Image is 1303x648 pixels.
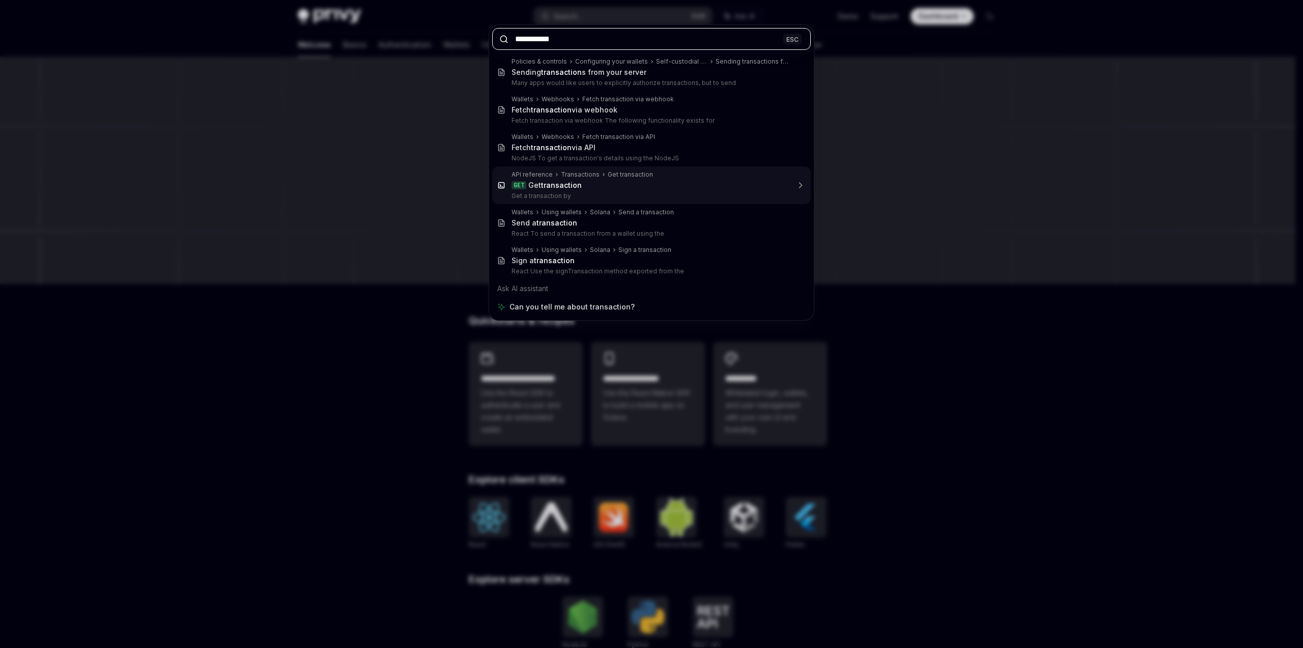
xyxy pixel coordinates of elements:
div: Policies & controls [512,58,567,66]
div: Solana [590,208,610,216]
div: Configuring your wallets [575,58,648,66]
div: Wallets [512,95,533,103]
div: Fetch transaction via webhook [582,95,674,103]
div: Sign a [512,256,575,265]
b: transaction [531,143,572,152]
b: transaction [541,181,582,189]
div: Wallets [512,208,533,216]
div: Fetch via API [512,143,596,152]
b: transaction [531,105,572,114]
div: Wallets [512,133,533,141]
div: Fetch transaction via API [582,133,655,141]
div: Transactions [561,171,600,179]
div: Sign a transaction [618,246,671,254]
p: Many apps would like users to explicitly authorize transactions, but to send [512,79,789,87]
div: Using wallets [542,208,582,216]
p: React To send a transaction from a wallet using the [512,230,789,238]
div: GET [512,181,526,189]
p: Get a transaction by [512,192,789,200]
span: Can you tell me about transaction? [509,302,635,312]
p: React Use the signTransaction method exported from the [512,267,789,275]
div: Send a transaction [618,208,674,216]
div: Get transaction [608,171,653,179]
div: Webhooks [542,95,574,103]
div: Webhooks [542,133,574,141]
div: Ask AI assistant [492,279,811,298]
b: transaction [541,68,582,76]
p: NodeJS To get a transaction's details using the NodeJS [512,154,789,162]
div: Fetch via webhook [512,105,617,115]
div: Self-custodial user wallets [656,58,707,66]
div: Sending s from your server [512,68,646,77]
div: Send a [512,218,577,228]
b: transaction [534,256,575,265]
div: ESC [783,34,802,44]
p: Fetch transaction via webhook The following functionality exists for [512,117,789,125]
div: Wallets [512,246,533,254]
div: Solana [590,246,610,254]
div: API reference [512,171,553,179]
div: Sending transactions from your server [716,58,789,66]
div: Using wallets [542,246,582,254]
div: Get [528,181,582,190]
b: transaction [536,218,577,227]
